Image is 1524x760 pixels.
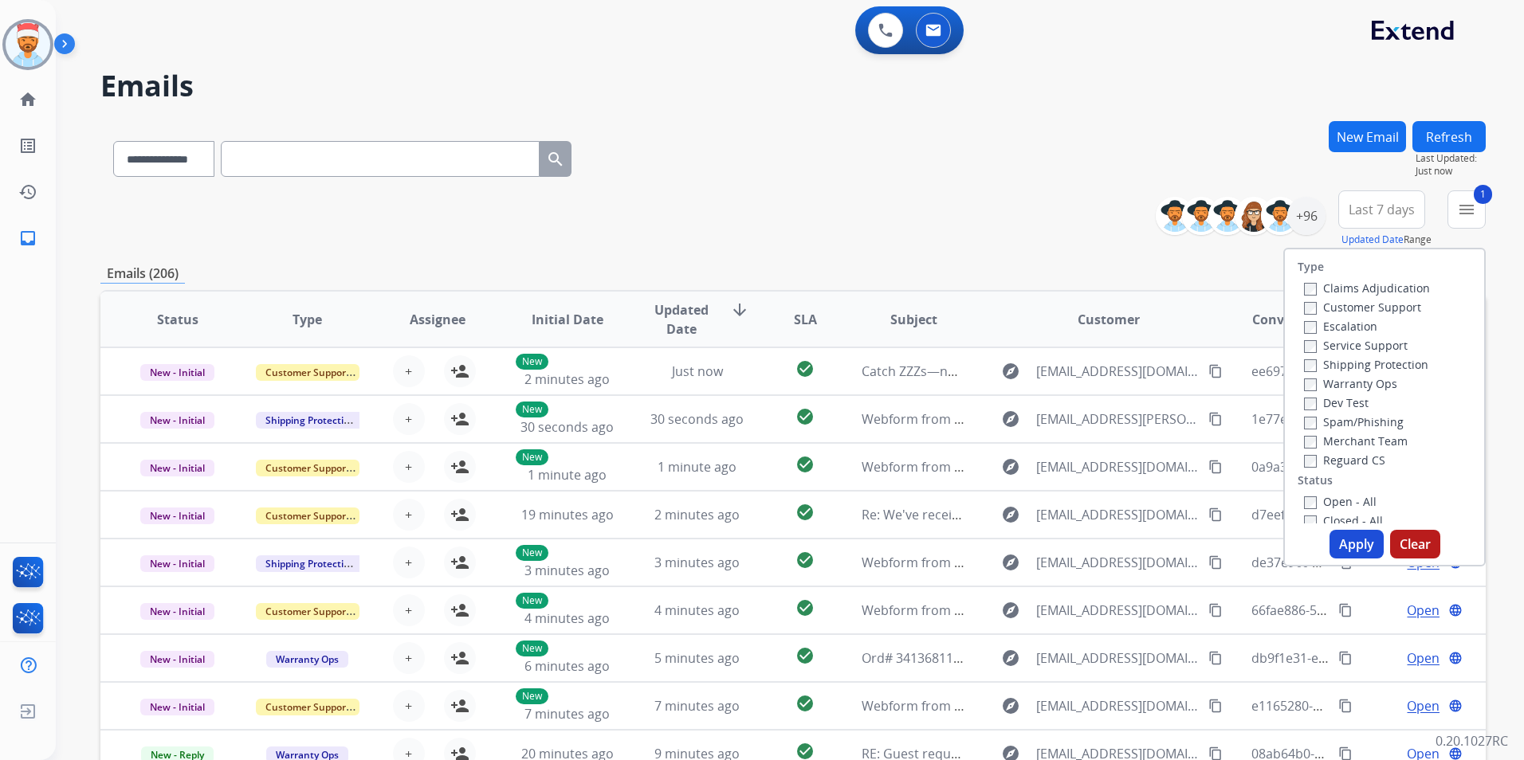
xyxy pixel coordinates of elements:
[1036,505,1200,524] span: [EMAIL_ADDRESS][DOMAIN_NAME]
[140,412,214,429] span: New - Initial
[795,646,815,665] mat-icon: check_circle
[1304,496,1317,509] input: Open - All
[1338,651,1353,665] mat-icon: content_copy
[405,553,412,572] span: +
[1474,185,1492,204] span: 1
[520,418,614,436] span: 30 seconds ago
[140,651,214,668] span: New - Initial
[1338,603,1353,617] mat-icon: content_copy
[654,554,740,571] span: 3 minutes ago
[6,22,50,67] img: avatar
[140,507,214,524] span: New - Initial
[516,641,548,656] p: New
[1341,233,1404,246] button: Updated Date
[1304,455,1317,468] input: Reguard CS
[18,229,37,248] mat-icon: inbox
[256,603,359,620] span: Customer Support
[1252,310,1354,329] span: Conversation ID
[1036,457,1200,476] span: [EMAIL_ADDRESS][DOMAIN_NAME]
[795,598,815,617] mat-icon: check_circle
[862,601,1223,619] span: Webform from [EMAIL_ADDRESS][DOMAIN_NAME] on [DATE]
[795,359,815,378] mat-icon: check_circle
[1304,280,1430,296] label: Claims Adjudication
[157,310,198,329] span: Status
[1304,376,1397,391] label: Warranty Ops
[1036,409,1200,429] span: [EMAIL_ADDRESS][PERSON_NAME][DOMAIN_NAME]
[1304,515,1317,528] input: Closed - All
[795,550,815,570] mat-icon: check_circle
[1304,494,1377,509] label: Open - All
[393,403,425,435] button: +
[1436,731,1508,750] p: 0.20.1027RC
[1001,457,1020,476] mat-icon: explore
[1448,651,1463,665] mat-icon: language
[393,451,425,483] button: +
[1448,603,1463,617] mat-icon: language
[1078,310,1140,329] span: Customer
[393,642,425,674] button: +
[1304,398,1317,410] input: Dev Test
[140,603,214,620] span: New - Initial
[1447,190,1486,229] button: 1
[405,601,412,620] span: +
[1304,378,1317,391] input: Warranty Ops
[862,458,1223,476] span: Webform from [EMAIL_ADDRESS][DOMAIN_NAME] on [DATE]
[1304,321,1317,334] input: Escalation
[1001,362,1020,381] mat-icon: explore
[1208,651,1223,665] mat-icon: content_copy
[1304,433,1408,449] label: Merchant Team
[256,507,359,524] span: Customer Support
[1251,410,1500,428] span: 1e77e232-3454-4e91-89d9-a0961bcb7b3d
[1208,460,1223,474] mat-icon: content_copy
[1304,283,1317,296] input: Claims Adjudication
[1304,319,1377,334] label: Escalation
[18,90,37,109] mat-icon: home
[524,705,610,723] span: 7 minutes ago
[795,503,815,522] mat-icon: check_circle
[1208,412,1223,426] mat-icon: content_copy
[1407,696,1440,715] span: Open
[1390,530,1440,558] button: Clear
[1304,414,1404,429] label: Spam/Phishing
[862,410,1322,428] span: Webform from [EMAIL_ADDRESS][PERSON_NAME][DOMAIN_NAME] on [DATE]
[1304,359,1317,372] input: Shipping Protection
[405,457,412,476] span: +
[1208,507,1223,522] mat-icon: content_copy
[516,402,548,417] p: New
[393,546,425,578] button: +
[1304,302,1317,315] input: Customer Support
[140,364,214,381] span: New - Initial
[256,699,359,715] span: Customer Support
[1304,452,1385,468] label: Reguard CS
[450,362,469,381] mat-icon: person_add
[140,555,214,572] span: New - Initial
[1001,696,1020,715] mat-icon: explore
[266,651,348,668] span: Warranty Ops
[1416,152,1486,165] span: Last Updated:
[862,649,972,667] span: Ord# 34136811-01
[795,455,815,474] mat-icon: check_circle
[1251,649,1491,667] span: db9f1e31-e4fc-4d92-a8ef-d611b5b5c5b7
[393,594,425,626] button: +
[862,554,1223,571] span: Webform from [EMAIL_ADDRESS][DOMAIN_NAME] on [DATE]
[405,648,412,668] span: +
[672,362,723,380] span: Just now
[18,182,37,202] mat-icon: history
[1304,357,1428,372] label: Shipping Protection
[524,609,610,627] span: 4 minutes ago
[516,354,548,370] p: New
[1001,648,1020,668] mat-icon: explore
[654,506,740,523] span: 2 minutes ago
[1304,338,1408,353] label: Service Support
[410,310,465,329] span: Assignee
[1412,121,1486,152] button: Refresh
[256,460,359,476] span: Customer Support
[730,300,749,319] mat-icon: arrow_downward
[1001,601,1020,620] mat-icon: explore
[1208,364,1223,378] mat-icon: content_copy
[1251,697,1493,715] span: e1165280-213b-4a45-a221-e12ff762933d
[794,310,817,329] span: SLA
[1036,648,1200,668] span: [EMAIL_ADDRESS][DOMAIN_NAME]
[654,649,740,667] span: 5 minutes ago
[1036,362,1200,381] span: [EMAIL_ADDRESS][DOMAIN_NAME]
